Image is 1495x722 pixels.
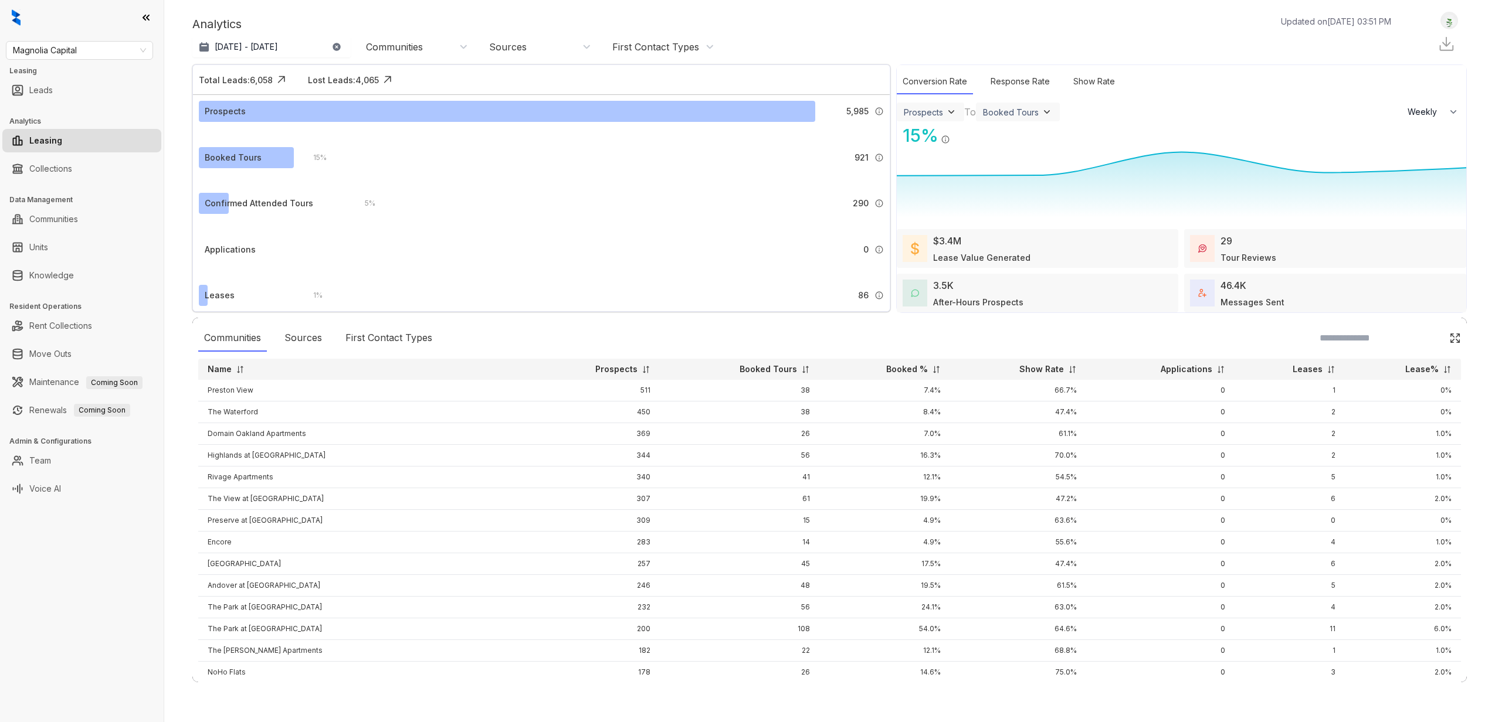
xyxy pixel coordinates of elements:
[1345,380,1461,401] td: 0%
[1441,15,1457,27] img: UserAvatar
[904,107,943,117] div: Prospects
[29,314,92,338] a: Rent Collections
[1345,618,1461,640] td: 6.0%
[1086,510,1235,532] td: 0
[819,380,950,401] td: 7.4%
[13,42,146,59] span: Magnolia Capital
[874,107,884,116] img: Info
[528,618,660,640] td: 200
[1198,244,1206,253] img: TourReviews
[819,532,950,553] td: 4.9%
[1086,445,1235,466] td: 0
[950,124,968,142] img: Click Icon
[1235,532,1344,553] td: 4
[740,363,797,375] p: Booked Tours
[208,363,232,375] p: Name
[86,376,143,389] span: Coming Soon
[933,278,954,292] div: 3.5K
[855,151,869,164] span: 921
[897,69,973,94] div: Conversion Rate
[819,597,950,618] td: 24.1%
[1235,401,1344,423] td: 2
[1086,401,1235,423] td: 0
[29,207,78,231] a: Communities
[205,289,235,302] div: Leases
[198,575,528,597] td: Andover at [GEOGRAPHIC_DATA]
[853,197,869,210] span: 290
[29,342,72,366] a: Move Outs
[660,575,819,597] td: 48
[74,404,130,417] span: Coming Soon
[29,236,48,259] a: Units
[528,445,660,466] td: 344
[340,325,438,352] div: First Contact Types
[801,365,810,374] img: sorting
[660,401,819,423] td: 38
[941,135,950,144] img: Info
[199,74,273,86] div: Total Leads: 6,058
[1327,365,1335,374] img: sorting
[1405,363,1439,375] p: Lease%
[528,423,660,445] td: 369
[819,488,950,510] td: 19.9%
[1443,365,1452,374] img: sorting
[1425,333,1435,343] img: SearchIcon
[2,370,161,394] li: Maintenance
[964,105,976,119] div: To
[819,466,950,488] td: 12.1%
[985,69,1056,94] div: Response Rate
[2,79,161,102] li: Leads
[819,575,950,597] td: 19.5%
[660,466,819,488] td: 41
[950,510,1086,532] td: 63.6%
[1221,234,1232,248] div: 29
[198,488,528,510] td: The View at [GEOGRAPHIC_DATA]
[198,597,528,618] td: The Park at [GEOGRAPHIC_DATA]
[874,199,884,208] img: Info
[612,40,699,53] div: First Contact Types
[1235,575,1344,597] td: 5
[660,380,819,401] td: 38
[1449,332,1461,344] img: Click Icon
[528,553,660,575] td: 257
[528,401,660,423] td: 450
[819,423,950,445] td: 7.0%
[1221,296,1284,308] div: Messages Sent
[858,289,869,302] span: 86
[945,106,957,118] img: ViewFilterArrow
[1345,662,1461,683] td: 2.0%
[1086,575,1235,597] td: 0
[2,157,161,180] li: Collections
[2,236,161,259] li: Units
[198,510,528,532] td: Preserve at [GEOGRAPHIC_DATA]
[1281,15,1391,28] p: Updated on [DATE] 03:51 PM
[1086,423,1235,445] td: 0
[198,401,528,423] td: The Waterford
[874,153,884,162] img: Info
[301,151,327,164] div: 15 %
[1235,445,1344,466] td: 2
[2,399,161,422] li: Renewals
[2,129,161,152] li: Leasing
[660,597,819,618] td: 56
[660,640,819,662] td: 22
[874,245,884,254] img: Info
[2,342,161,366] li: Move Outs
[1345,445,1461,466] td: 1.0%
[29,477,61,500] a: Voice AI
[1345,423,1461,445] td: 1.0%
[911,289,919,298] img: AfterHoursConversations
[1235,597,1344,618] td: 4
[2,264,161,287] li: Knowledge
[9,436,164,447] h3: Admin & Configurations
[933,251,1030,264] div: Lease Value Generated
[353,197,375,210] div: 5 %
[528,640,660,662] td: 182
[1086,466,1235,488] td: 0
[1345,640,1461,662] td: 1.0%
[642,365,650,374] img: sorting
[308,74,379,86] div: Lost Leads: 4,065
[198,325,267,352] div: Communities
[819,618,950,640] td: 54.0%
[660,532,819,553] td: 14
